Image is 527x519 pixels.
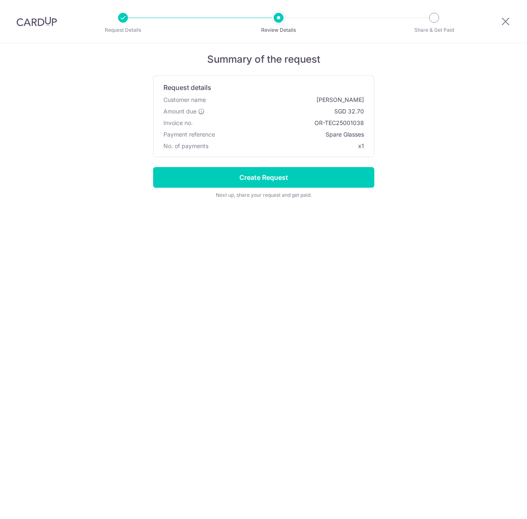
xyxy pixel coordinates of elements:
[163,107,205,116] label: Amount due
[404,26,465,34] p: Share & Get Paid
[208,107,364,116] span: SGD 32.70
[153,191,374,199] div: Next up, share your request and get paid.
[163,96,206,104] span: Customer name
[209,96,364,104] span: [PERSON_NAME]
[153,167,374,188] input: Create Request
[17,17,57,26] img: CardUp
[163,142,208,150] span: No. of payments
[153,53,374,66] h5: Summary of the request
[92,26,154,34] p: Request Details
[163,130,215,139] span: Payment reference
[196,119,364,127] span: OR-TEC25001038
[474,494,519,515] iframe: Opens a widget where you can find more information
[163,83,211,92] span: Request details
[358,142,364,149] span: x1
[218,130,364,139] span: Spare Glasses
[248,26,309,34] p: Review Details
[163,119,193,127] span: Invoice no.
